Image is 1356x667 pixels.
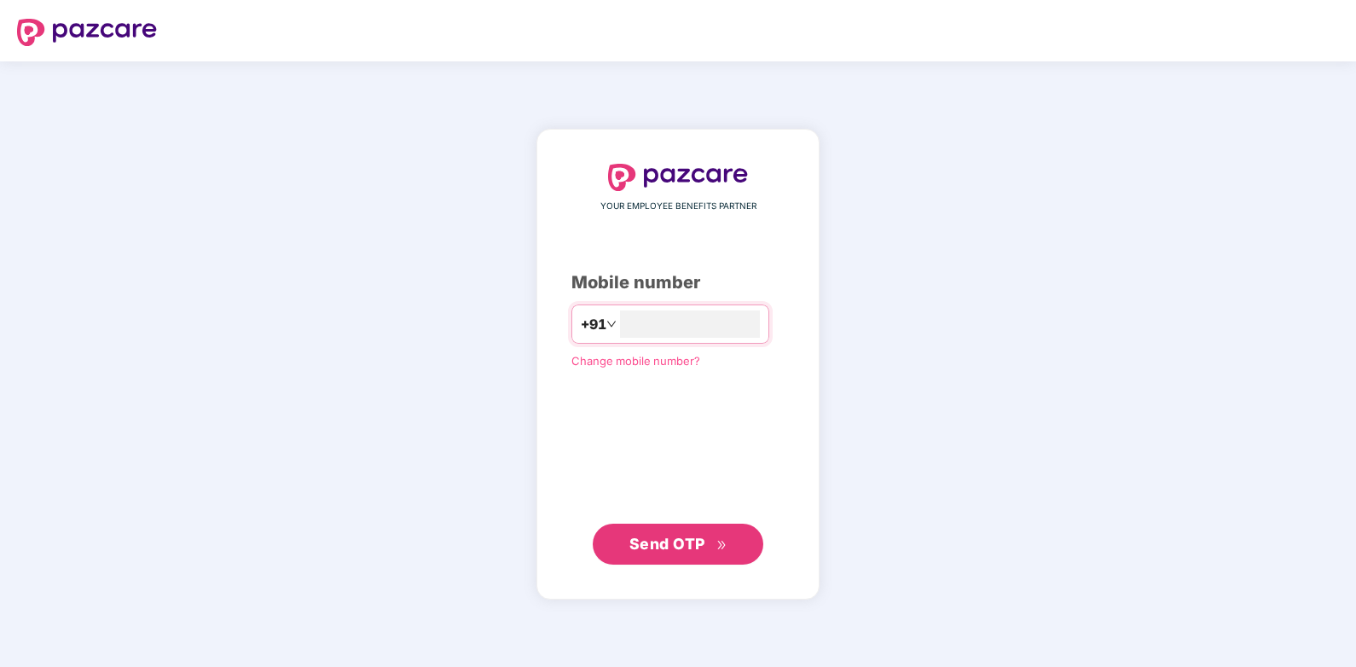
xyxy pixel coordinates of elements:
button: Send OTPdouble-right [593,524,763,565]
span: down [606,319,617,329]
span: +91 [581,314,606,335]
span: double-right [716,540,727,551]
div: Mobile number [571,270,785,296]
img: logo [608,164,748,191]
span: Send OTP [629,535,705,553]
span: YOUR EMPLOYEE BENEFITS PARTNER [600,200,756,213]
a: Change mobile number? [571,354,700,368]
img: logo [17,19,157,46]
